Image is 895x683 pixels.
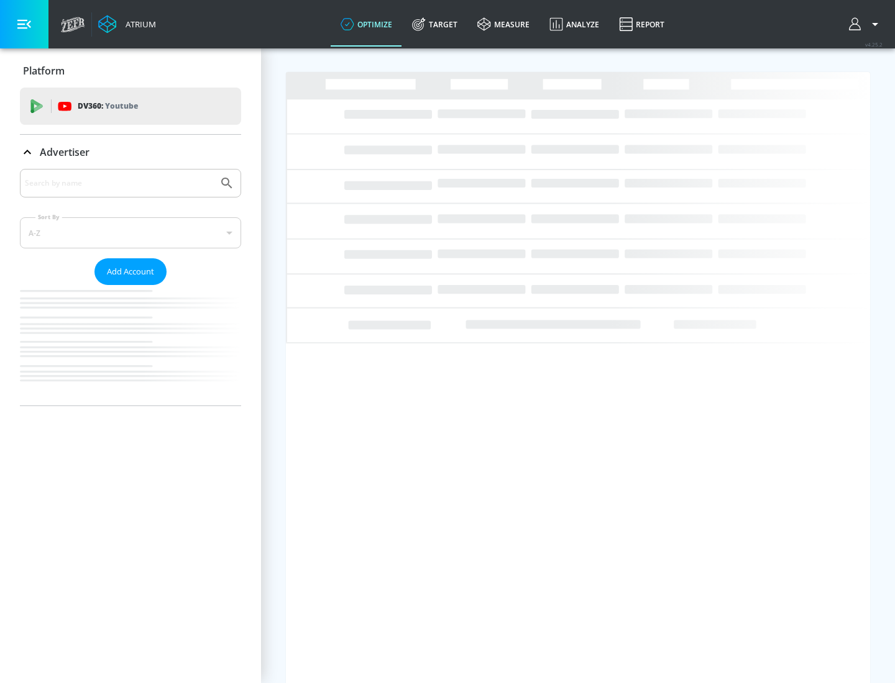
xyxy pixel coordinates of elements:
[25,175,213,191] input: Search by name
[78,99,138,113] p: DV360:
[20,169,241,405] div: Advertiser
[105,99,138,112] p: Youtube
[20,53,241,88] div: Platform
[35,213,62,221] label: Sort By
[94,258,167,285] button: Add Account
[331,2,402,47] a: optimize
[467,2,539,47] a: measure
[121,19,156,30] div: Atrium
[865,41,883,48] span: v 4.25.2
[609,2,674,47] a: Report
[20,217,241,248] div: A-Z
[23,64,65,78] p: Platform
[40,145,89,159] p: Advertiser
[107,265,154,279] span: Add Account
[539,2,609,47] a: Analyze
[402,2,467,47] a: Target
[20,135,241,170] div: Advertiser
[98,15,156,34] a: Atrium
[20,88,241,125] div: DV360: Youtube
[20,285,241,405] nav: list of Advertiser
